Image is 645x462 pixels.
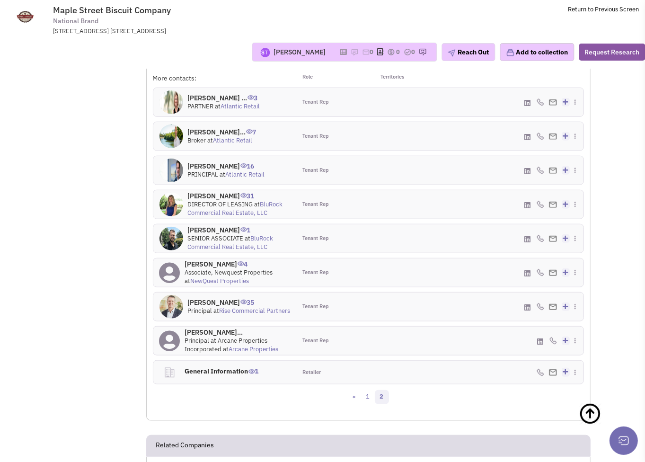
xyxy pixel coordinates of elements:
[396,48,400,56] span: 0
[537,235,544,242] img: icon-phone.png
[159,124,183,148] img: 35ZhXoBRf02F1TWtN5wSCw.png
[302,167,329,174] span: Tenant Rep
[302,235,329,242] span: Tenant Rep
[188,192,291,200] h4: [PERSON_NAME]
[370,48,373,56] span: 0
[185,337,268,354] span: Principal at Arcane Properties Incorporated
[448,49,455,57] img: plane.png
[188,226,291,234] h4: [PERSON_NAME]
[549,202,557,208] img: Email%20Icon.png
[240,193,247,198] img: icon-UserInteraction.png
[229,345,279,353] a: Arcane Properties
[53,16,98,26] span: National Brand
[549,270,557,276] img: Email%20Icon.png
[302,369,321,376] span: Retailer
[419,48,426,56] img: research-icon.png
[223,345,279,353] span: at
[240,227,247,232] img: icon-UserInteraction.png
[153,73,297,83] div: More contacts:
[302,133,329,140] span: Tenant Rep
[220,170,265,178] span: at
[302,98,329,106] span: Tenant Rep
[302,201,329,208] span: Tenant Rep
[375,390,389,404] a: 2
[188,162,265,170] h4: [PERSON_NAME]
[191,277,249,285] a: NewQuest Properties
[221,102,260,110] a: Atlantic Retail
[537,369,544,376] img: icon-phone.png
[188,136,206,144] span: Broker
[302,337,329,345] span: Tenant Rep
[188,170,219,178] span: PRINCIPAL
[404,48,411,56] img: TaskCount.png
[579,393,626,454] a: Back To Top
[240,163,247,168] img: icon-UserInteraction.png
[214,307,291,315] span: at
[159,193,183,216] img: H1wDsxcEwUS1GfD5TlqgUw.jpg
[238,253,248,268] span: 4
[549,369,557,375] img: Email%20Icon.png
[537,98,544,106] img: icon-phone.png
[238,261,244,266] img: icon-UserInteraction.png
[188,307,212,315] span: Principal
[248,369,255,374] img: icon-UserInteraction.png
[240,291,255,307] span: 35
[182,361,281,382] h4: General Information
[361,390,375,404] a: 1
[188,200,283,217] a: BluRock Commercial Real Estate, LLC
[248,360,259,375] span: 1
[188,200,283,217] span: at
[185,277,249,285] span: at
[213,136,253,144] a: Atlantic Retail
[240,155,255,170] span: 16
[387,48,395,56] img: icon-dealamount.png
[246,121,256,136] span: 7
[537,269,544,276] img: icon-phone.png
[208,136,253,144] span: at
[185,328,291,337] h4: [PERSON_NAME]...
[185,268,273,276] span: Associate, Newquest Properties
[579,44,645,61] button: Request Research
[188,200,253,208] span: DIRECTOR OF LEASING
[537,167,544,174] img: icon-phone.png
[348,390,362,404] a: «
[368,73,440,83] div: Territories
[156,435,214,456] h2: Related Companies
[188,234,274,251] a: BluRock Commercial Real Estate, LLC
[537,303,544,311] img: icon-phone.png
[220,307,291,315] a: Rise Commercial Partners
[163,366,176,379] img: clarity_building-linegeneral.png
[159,90,183,114] img: IrfuWINh80GQNJYvuBaYLA.png
[549,304,557,310] img: Email%20Icon.png
[240,300,247,304] img: icon-UserInteraction.png
[159,227,183,250] img: j5FYHd0iIkCEzrwY-07xhA.jpg
[549,168,557,174] img: Email%20Icon.png
[159,295,183,319] img: ntHIDFEbDUmLIJSGIqovQg.png
[500,43,574,61] button: Add to collection
[188,298,291,307] h4: [PERSON_NAME]
[537,201,544,208] img: icon-phone.png
[537,133,544,140] img: icon-phone.png
[568,5,639,13] a: Return to Previous Screen
[188,102,214,110] span: PARTNER
[185,260,291,268] h4: [PERSON_NAME]
[226,170,265,178] a: Atlantic Retail
[215,102,260,110] span: at
[549,337,557,345] img: icon-phone.png
[442,43,495,61] button: Reach Out
[159,159,183,182] img: DDXZlXaHhEONTNb8XOoVMA.jpg
[362,48,370,56] img: icon-email-active-16.png
[246,129,253,134] img: icon-UserInteraction.png
[188,234,244,242] span: SENIOR ASSOCIATE
[411,48,415,56] span: 0
[549,133,557,140] img: Email%20Icon.png
[188,128,256,136] h4: [PERSON_NAME]...
[247,95,254,100] img: icon-UserInteraction.png
[240,185,255,200] span: 31
[506,48,514,57] img: icon-collection-lavender.png
[296,73,368,83] div: Role
[53,5,171,16] span: Maple Street Biscuit Company
[351,48,358,56] img: icon-note.png
[53,27,300,36] div: [STREET_ADDRESS] [STREET_ADDRESS]
[247,87,258,102] span: 3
